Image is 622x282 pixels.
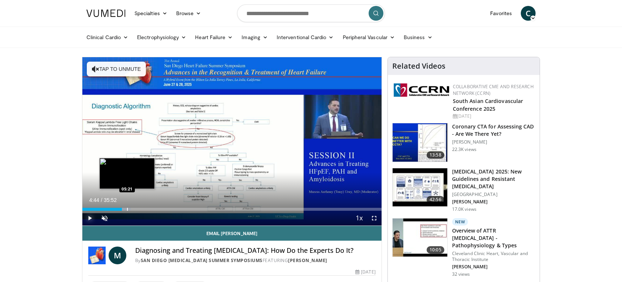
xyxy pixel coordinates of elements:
a: 42:56 [MEDICAL_DATA] 2025: New Guidelines and Resistant [MEDICAL_DATA] [GEOGRAPHIC_DATA] [PERSON_... [392,168,535,212]
a: Email [PERSON_NAME] [82,226,382,241]
a: C [521,6,536,21]
img: a04ee3ba-8487-4636-b0fb-5e8d268f3737.png.150x105_q85_autocrop_double_scale_upscale_version-0.2.png [394,83,449,97]
a: San Diego [MEDICAL_DATA] Summer Symposiums [141,257,263,264]
h3: [MEDICAL_DATA] 2025: New Guidelines and Resistant [MEDICAL_DATA] [452,168,535,190]
div: Progress Bar [82,208,382,211]
input: Search topics, interventions [237,4,385,22]
a: Favorites [486,6,516,21]
p: 22.3K views [452,147,476,152]
button: Fullscreen [367,211,382,226]
span: / [101,197,102,203]
h3: Overview of ATTR [MEDICAL_DATA] - Pathophysiology & Types [452,227,535,249]
p: New [452,218,468,226]
button: Play [82,211,97,226]
div: [DATE] [355,269,375,275]
img: image.jpeg [99,158,155,189]
a: Electrophysiology [133,30,191,45]
a: Interventional Cardio [272,30,338,45]
button: Playback Rate [352,211,367,226]
button: Unmute [97,211,112,226]
p: 32 views [452,271,470,277]
span: 42:56 [427,196,444,203]
span: 35:52 [104,197,117,203]
img: 34b2b9a4-89e5-4b8c-b553-8a638b61a706.150x105_q85_crop-smart_upscale.jpg [393,123,447,162]
p: 17.0K views [452,206,476,212]
div: [DATE] [453,113,534,120]
video-js: Video Player [82,57,382,226]
p: Cleveland Clinic Heart, Vascular and Thoracic Institute [452,251,535,262]
h4: Diagnosing and Treating [MEDICAL_DATA]: How Do the Experts Do It? [135,247,376,255]
h4: Related Videos [392,62,445,70]
a: Peripheral Vascular [338,30,399,45]
a: [PERSON_NAME] [288,257,327,264]
a: Browse [172,6,206,21]
a: Imaging [237,30,272,45]
a: Clinical Cardio [82,30,133,45]
a: Specialties [130,6,172,21]
img: San Diego Heart Failure Summer Symposiums [88,247,106,264]
a: Collaborative CME and Research Network (CCRN) [453,83,534,96]
p: [PERSON_NAME] [452,264,535,270]
img: 2f83149f-471f-45a5-8edf-b959582daf19.150x105_q85_crop-smart_upscale.jpg [393,219,447,257]
a: M [109,247,126,264]
img: 280bcb39-0f4e-42eb-9c44-b41b9262a277.150x105_q85_crop-smart_upscale.jpg [393,168,447,207]
a: 13:58 Coronary CTA for Assessing CAD - Are We There Yet? [PERSON_NAME] 22.3K views [392,123,535,162]
a: 10:05 New Overview of ATTR [MEDICAL_DATA] - Pathophysiology & Types Cleveland Clinic Heart, Vascu... [392,218,535,277]
span: 4:44 [89,197,99,203]
p: [GEOGRAPHIC_DATA] [452,192,535,197]
div: By FEATURING [135,257,376,264]
button: Tap to unmute [87,62,146,76]
span: 13:58 [427,151,444,159]
img: VuMedi Logo [86,10,126,17]
h3: Coronary CTA for Assessing CAD - Are We There Yet? [452,123,535,138]
a: South Asian Cardiovascular Conference 2025 [453,97,523,112]
p: [PERSON_NAME] [452,139,535,145]
span: 10:05 [427,246,444,254]
a: Business [399,30,437,45]
p: [PERSON_NAME] [452,199,535,205]
a: Heart Failure [191,30,237,45]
